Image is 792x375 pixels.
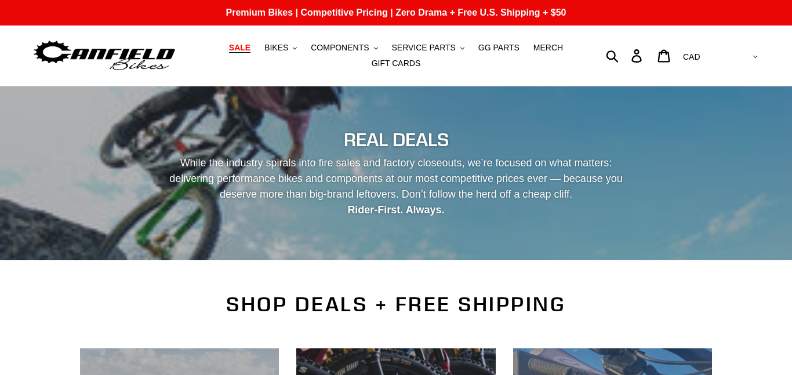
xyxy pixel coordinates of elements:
button: COMPONENTS [305,40,383,56]
span: GIFT CARDS [372,59,421,68]
a: SALE [223,40,256,56]
a: GIFT CARDS [366,56,427,71]
span: SALE [229,43,250,53]
span: MERCH [533,43,563,53]
strong: Rider-First. Always. [347,204,444,216]
a: MERCH [528,40,569,56]
span: BIKES [264,43,288,53]
img: Canfield Bikes [32,38,177,74]
button: BIKES [259,40,303,56]
span: SERVICE PARTS [391,43,455,53]
h2: REAL DEALS [80,129,712,151]
a: GG PARTS [473,40,525,56]
span: GG PARTS [478,43,519,53]
button: SERVICE PARTS [386,40,470,56]
p: While the industry spirals into fire sales and factory closeouts, we’re focused on what matters: ... [159,155,633,218]
span: COMPONENTS [311,43,369,53]
h2: SHOP DEALS + FREE SHIPPING [80,292,712,316]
